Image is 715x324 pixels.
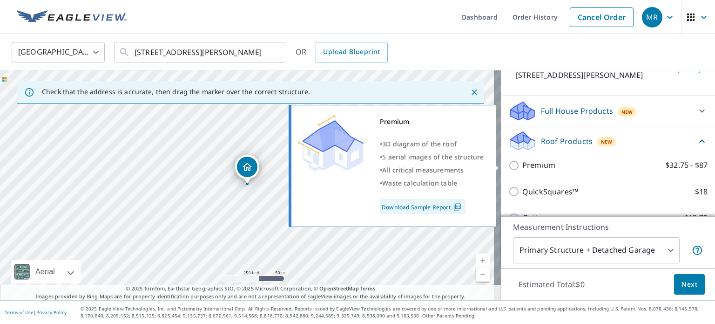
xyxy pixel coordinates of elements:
span: 5 aerial images of the structure [382,152,484,161]
div: • [380,177,484,190]
button: Next [674,274,705,295]
span: Your report will include the primary structure and a detached garage if one exists. [692,245,703,256]
div: Aerial [33,260,58,283]
p: $18 [695,186,708,198]
div: Roof ProductsNew [508,130,708,152]
p: $32.75 - $87 [665,159,708,171]
p: Measurement Instructions [513,221,703,233]
div: • [380,151,484,164]
button: Close [468,86,480,98]
div: Full House ProductsNew [508,100,708,122]
p: Premium [522,159,555,171]
div: Premium [380,115,484,128]
p: | [5,310,67,315]
img: EV Logo [17,10,127,24]
div: Aerial [11,260,81,283]
p: [STREET_ADDRESS][PERSON_NAME] [516,69,674,81]
div: MR [642,7,662,28]
a: OpenStreetMap [319,285,358,292]
p: Estimated Total: $0 [511,274,592,295]
div: Dropped pin, building 1, Residential property, 108 Benchmark Dr Telluride, CO 81435 [235,155,259,184]
a: Download Sample Report [380,199,465,214]
div: OR [296,42,388,62]
img: Premium [298,115,364,171]
span: New [601,138,613,145]
a: Current Level 17, Zoom In [476,254,490,268]
span: New [621,108,633,116]
a: Cancel Order [570,7,634,27]
img: Pdf Icon [451,203,464,211]
p: Check that the address is accurate, then drag the marker over the correct structure. [42,88,310,96]
span: 3D diagram of the roof [382,139,457,148]
p: QuickSquares™ [522,186,578,198]
p: © 2025 Eagle View Technologies, Inc. and Pictometry International Corp. All Rights Reserved. Repo... [81,305,710,319]
span: © 2025 TomTom, Earthstar Geographics SIO, © 2025 Microsoft Corporation, © [126,285,376,293]
a: Privacy Policy [36,309,67,316]
span: Waste calculation table [382,179,457,187]
p: Gutter [522,212,546,224]
div: Primary Structure + Detached Garage [513,237,680,263]
span: All critical measurements [382,165,464,174]
p: Roof Products [541,136,593,147]
p: $13.75 [684,212,708,224]
div: • [380,138,484,151]
span: Next [681,279,697,290]
a: Terms of Use [5,309,34,316]
a: Upload Blueprint [316,42,387,62]
p: Full House Products [541,105,613,117]
a: Current Level 17, Zoom Out [476,268,490,282]
div: • [380,164,484,177]
span: Upload Blueprint [323,46,380,58]
input: Search by address or latitude-longitude [135,39,267,65]
a: Terms [360,285,376,292]
div: [GEOGRAPHIC_DATA] [12,39,105,65]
